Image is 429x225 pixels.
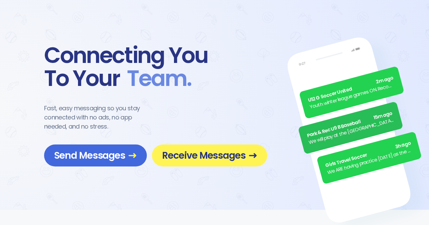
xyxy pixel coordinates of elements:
[325,140,412,170] div: Girls Travel Soccer
[44,44,267,90] div: Connecting You To Your
[152,144,267,166] a: Receive Messages
[44,104,153,131] div: Fast, easy messaging so you stay connected with no ads, no app needed, and no stress.
[373,110,393,121] span: 15m ago
[308,116,395,146] div: We will play at the [GEOGRAPHIC_DATA]. Wear white, be at the field by 5pm.
[44,144,147,166] a: Send Messages
[375,74,394,86] span: 2m ago
[306,110,393,139] div: Park & Rec U9 B Baseball
[162,150,257,161] span: Receive Messages
[394,140,412,151] span: 3h ago
[327,147,414,176] div: We ARE having practice [DATE] as the sun is finally out.
[309,81,396,111] div: Youth winter league games ON. Recommend running shoes/sneakers for players as option for footwear.
[54,150,137,161] span: Send Messages
[120,67,191,90] span: Team .
[307,74,394,104] div: U12 G Soccer United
